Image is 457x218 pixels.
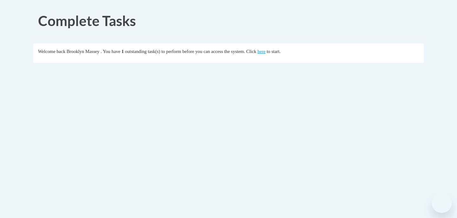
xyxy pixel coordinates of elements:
[267,49,281,54] span: to start.
[67,49,100,54] span: Brooklyn Massey
[125,49,256,54] span: outstanding task(s) to perform before you can access the system. Click
[38,49,65,54] span: Welcome back
[257,49,265,54] a: here
[101,49,120,54] span: . You have
[432,193,452,213] iframe: Button to launch messaging window
[38,12,136,29] span: Complete Tasks
[122,49,124,54] span: 1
